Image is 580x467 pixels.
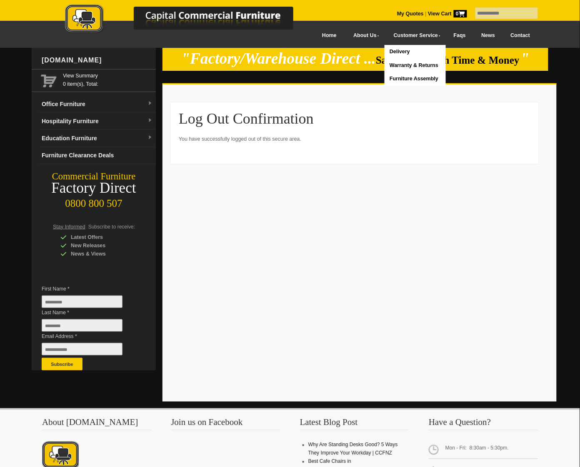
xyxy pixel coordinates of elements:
div: Latest Offers [60,233,140,241]
a: Capital Commercial Furniture Logo [42,4,334,37]
a: View Summary [63,72,152,80]
a: View Cart0 [427,11,467,17]
img: dropdown [147,135,152,140]
span: Saving You Both Time & Money [376,55,520,66]
strong: View Cart [428,11,467,17]
div: Factory Direct [32,182,156,194]
img: dropdown [147,101,152,106]
h3: Join us on Facebook [171,418,280,430]
img: dropdown [147,118,152,123]
a: My Quotes [397,11,424,17]
div: News & Views [60,250,140,258]
span: Last Name * [42,308,135,317]
a: Customer Service [385,26,446,45]
span: First Name * [42,285,135,293]
em: "Factory/Warehouse Direct ... [181,50,376,67]
input: Last Name * [42,319,122,332]
input: Email Address * [42,343,122,355]
a: Faqs [446,26,474,45]
span: Email Address * [42,332,135,340]
span: Mon - Fri: 8:30am - 5:30pm. [429,441,538,459]
a: Education Furnituredropdown [38,130,156,147]
span: Subscribe to receive: [88,224,135,230]
span: 0 item(s), Total: [63,72,152,87]
a: Contact [503,26,538,45]
input: First Name * [42,296,122,308]
h3: Have a Question? [429,418,538,430]
a: About Us [345,26,385,45]
span: 0 [454,10,467,17]
a: Warranty & Returns [385,59,446,72]
a: Furniture Assembly [385,72,446,86]
button: Subscribe [42,358,82,370]
div: [DOMAIN_NAME] [38,48,156,73]
a: Office Furnituredropdown [38,96,156,113]
img: Capital Commercial Furniture Logo [42,4,334,35]
em: " [521,50,530,67]
a: Furniture Clearance Deals [38,147,156,164]
div: New Releases [60,241,140,250]
div: 0800 800 507 [32,194,156,209]
span: Stay Informed [53,224,85,230]
p: You have successfully logged out of this secure area. [179,135,530,143]
a: Delivery [385,45,446,59]
a: Why Are Standing Desks Good? 5 Ways They Improve Your Workday | CCFNZ [308,442,398,456]
h3: About [DOMAIN_NAME] [42,418,151,430]
h3: Latest Blog Post [300,418,409,430]
h1: Log Out Confirmation [179,111,530,127]
a: Hospitality Furnituredropdown [38,113,156,130]
a: News [474,26,503,45]
div: Commercial Furniture [32,171,156,182]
